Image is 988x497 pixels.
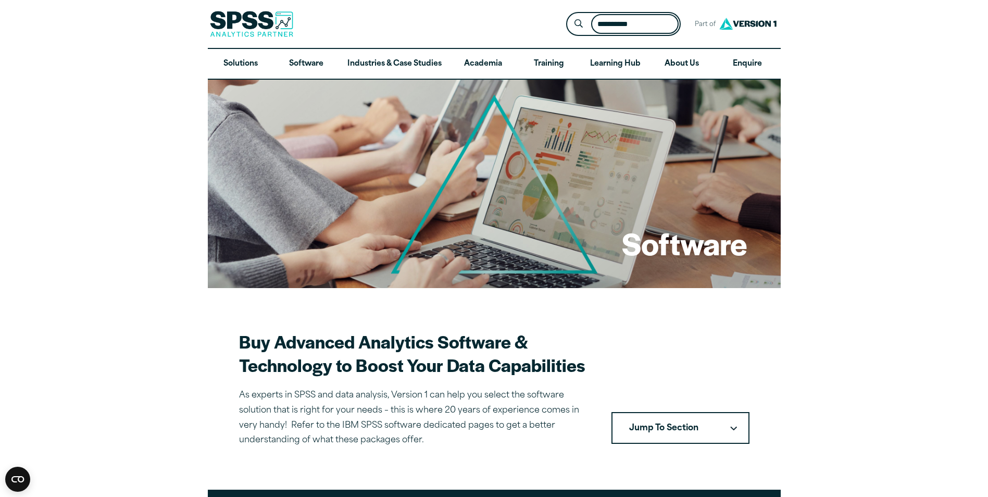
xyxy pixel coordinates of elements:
[689,17,717,32] span: Part of
[239,330,586,377] h2: Buy Advanced Analytics Software & Technology to Boost Your Data Capabilities
[582,49,649,79] a: Learning Hub
[566,12,681,36] form: Site Header Search Form
[516,49,581,79] a: Training
[611,412,749,444] nav: Table of Contents
[210,11,293,37] img: SPSS Analytics Partner
[273,49,339,79] a: Software
[5,467,30,492] button: Open CMP widget
[649,49,715,79] a: About Us
[622,223,747,264] h1: Software
[611,412,749,444] button: Jump To SectionDownward pointing chevron
[715,49,780,79] a: Enquire
[239,388,586,448] p: As experts in SPSS and data analysis, Version 1 can help you select the software solution that is...
[569,15,588,34] button: Search magnifying glass icon
[717,14,779,33] img: Version1 Logo
[208,49,273,79] a: Solutions
[574,19,583,28] svg: Search magnifying glass icon
[730,426,737,431] svg: Downward pointing chevron
[339,49,450,79] a: Industries & Case Studies
[450,49,516,79] a: Academia
[208,49,781,79] nav: Desktop version of site main menu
